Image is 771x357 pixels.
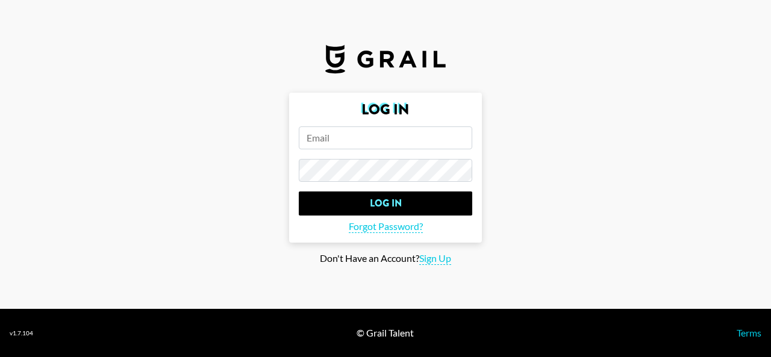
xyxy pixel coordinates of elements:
input: Log In [299,191,472,216]
a: Terms [737,327,761,338]
img: Grail Talent Logo [325,45,446,73]
span: Forgot Password? [349,220,423,233]
span: Sign Up [419,252,451,265]
div: © Grail Talent [357,327,414,339]
h2: Log In [299,102,472,117]
div: v 1.7.104 [10,329,33,337]
input: Email [299,126,472,149]
div: Don't Have an Account? [10,252,761,265]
